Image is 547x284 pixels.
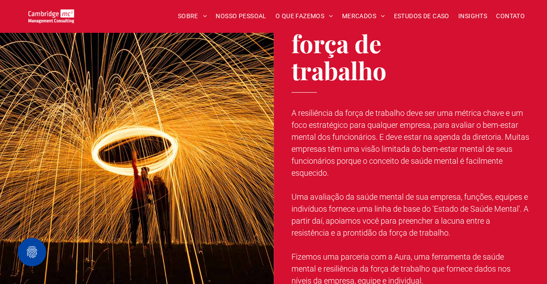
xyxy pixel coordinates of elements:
[389,9,453,23] a: ESTUDOS DE CASO
[291,192,528,237] span: Uma avaliação da saúde mental de sua empresa, funções, equipes e indivíduos fornece uma linha de ...
[492,9,529,23] a: CONTATO
[173,9,212,23] a: SOBRE
[338,9,390,23] a: MERCADOS
[211,9,271,23] a: NOSSO PESSOAL
[291,108,529,177] span: A resiliência da força de trabalho deve ser uma métrica chave e um foco estratégico para qualquer...
[454,9,492,23] a: INSIGHTS
[28,11,74,20] a: Your Business Transformed | Cambridge Management Consulting
[28,9,74,24] img: Go to Homepage
[271,9,338,23] a: O QUE FAZEMOS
